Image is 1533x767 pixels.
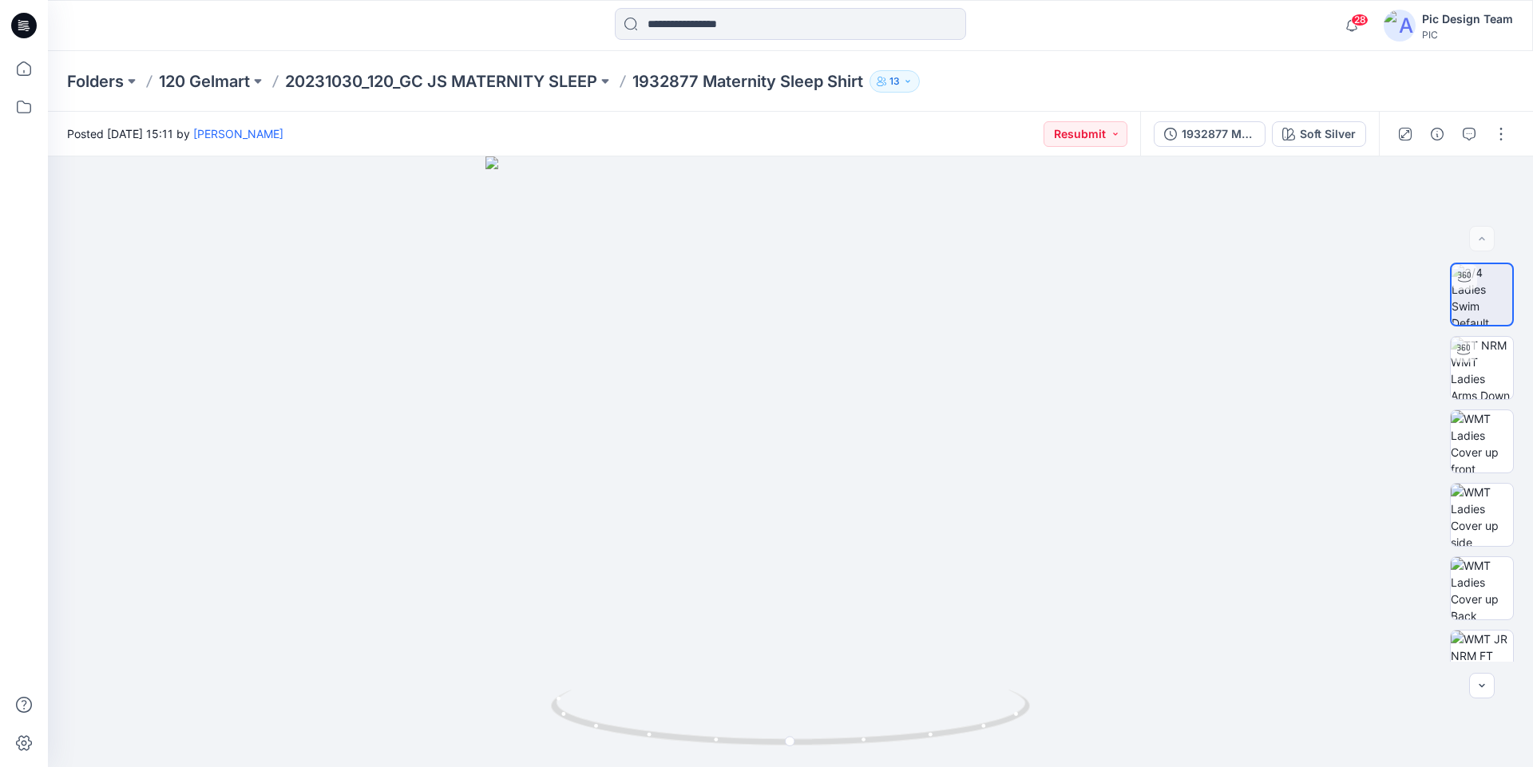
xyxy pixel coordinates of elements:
img: WMT Ladies Cover up side [1451,484,1513,546]
a: 20231030_120_GC JS MATERNITY SLEEP [285,70,597,93]
div: 1932877 Maternity Sleep Shirt V8_2 [1182,125,1255,143]
a: [PERSON_NAME] [193,127,283,140]
button: Soft Silver [1272,121,1366,147]
img: avatar [1384,10,1416,42]
a: 120 Gelmart [159,70,250,93]
span: Posted [DATE] 15:11 by [67,125,283,142]
p: 13 [889,73,900,90]
img: WMT Ladies Cover up front [1451,410,1513,472]
p: 1932877 Maternity Sleep Shirt [632,70,863,93]
div: PIC [1422,29,1513,41]
img: WMT JR NRM FT SHORT DRESS GHOST [1451,631,1513,693]
a: Folders [67,70,124,93]
span: 28 [1351,14,1369,26]
button: Details [1424,121,1450,147]
img: TT NRM WMT Ladies Arms Down [1451,337,1513,399]
button: 1932877 Maternity Sleep Shirt V8_2 [1154,121,1266,147]
div: Soft Silver [1300,125,1356,143]
button: 13 [869,70,920,93]
img: WMT Ladies Cover up Back [1451,557,1513,619]
div: Pic Design Team [1422,10,1513,29]
img: 3/4 Ladies Swim Default [1452,264,1512,325]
